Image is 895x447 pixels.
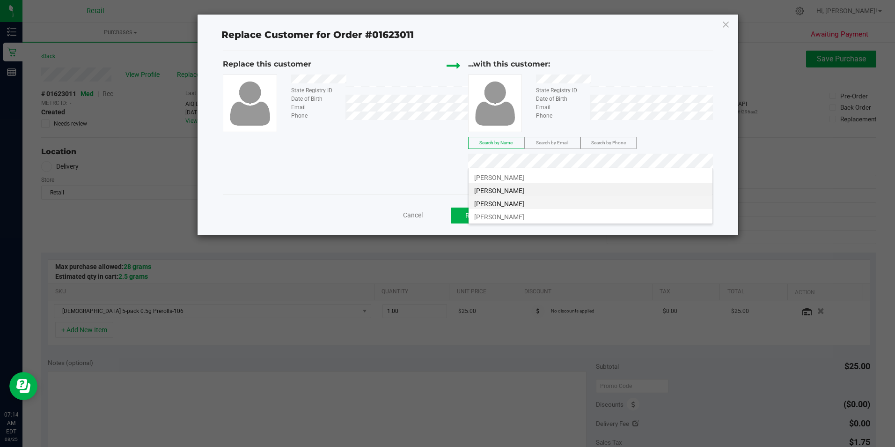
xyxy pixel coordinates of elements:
[223,60,311,68] span: Replace this customer
[470,79,520,127] img: user-icon.png
[479,140,513,145] span: Search by Name
[9,372,37,400] iframe: Resource center
[403,211,423,219] span: Cancel
[284,95,345,103] div: Date of Birth
[468,60,550,68] span: ...with this customer:
[529,95,590,103] div: Date of Birth
[529,86,590,95] div: State Registry ID
[284,103,345,112] div: Email
[529,112,590,120] div: Phone
[284,86,345,95] div: State Registry ID
[451,208,533,223] button: Replace Customer
[216,27,419,43] span: Replace Customer for Order #01623011
[591,140,626,145] span: Search by Phone
[284,112,345,120] div: Phone
[225,79,275,127] img: user-icon.png
[536,140,568,145] span: Search by Email
[529,103,590,112] div: Email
